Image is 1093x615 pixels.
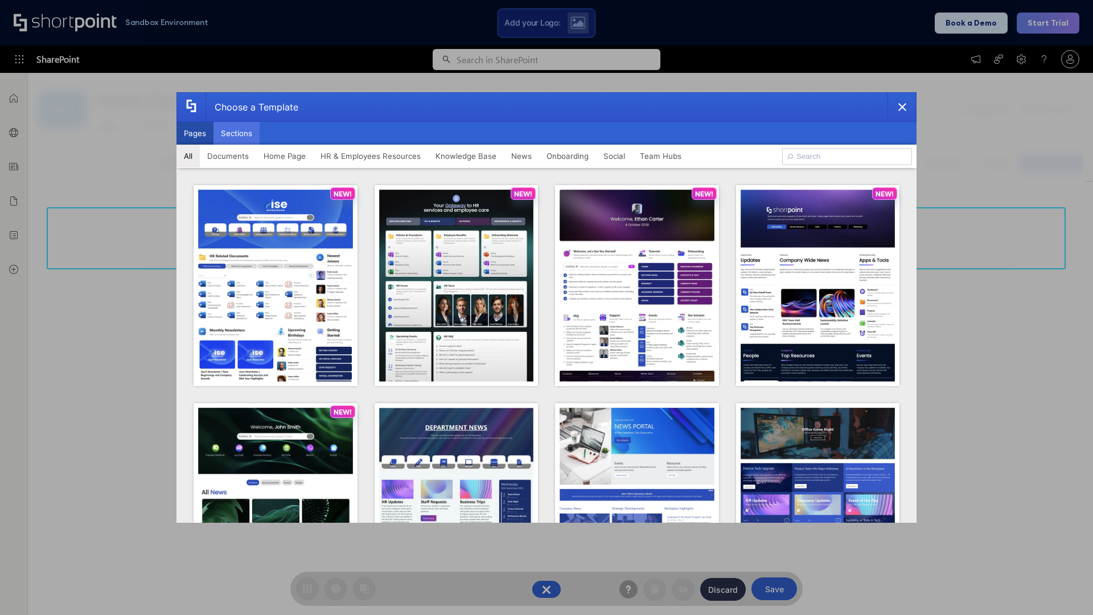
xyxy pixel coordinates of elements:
[695,190,713,198] p: NEW!
[428,145,504,167] button: Knowledge Base
[1036,560,1093,615] iframe: Chat Widget
[176,122,213,145] button: Pages
[539,145,596,167] button: Onboarding
[176,92,917,523] div: template selector
[313,145,428,167] button: HR & Employees Resources
[200,145,256,167] button: Documents
[256,145,313,167] button: Home Page
[334,408,352,416] p: NEW!
[206,93,298,121] div: Choose a Template
[596,145,632,167] button: Social
[213,122,260,145] button: Sections
[334,190,352,198] p: NEW!
[782,148,912,165] input: Search
[504,145,539,167] button: News
[876,190,894,198] p: NEW!
[632,145,689,167] button: Team Hubs
[514,190,532,198] p: NEW!
[176,145,200,167] button: All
